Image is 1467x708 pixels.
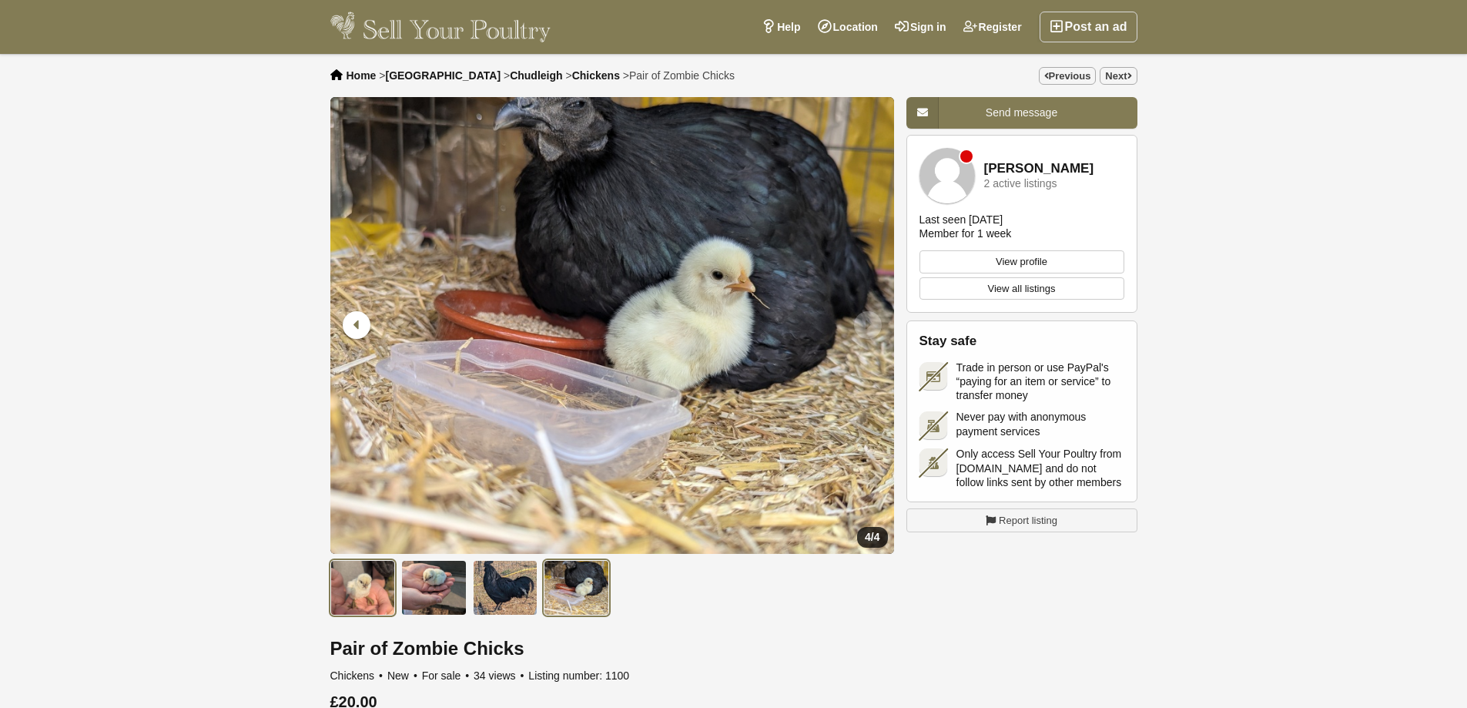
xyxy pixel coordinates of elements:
a: Register [955,12,1030,42]
div: / [857,527,887,548]
a: Chickens [572,69,620,82]
span: Trade in person or use PayPal's “paying for an item or service” to transfer money [956,361,1124,403]
a: View all listings [919,277,1124,300]
a: Post an ad [1040,12,1137,42]
img: Pair of Zombie Chicks - 4/4 [330,97,894,554]
span: Listing number: 1100 [528,669,629,682]
img: Sell Your Poultry [330,12,551,42]
li: > [623,69,735,82]
li: > [565,69,619,82]
h2: Stay safe [919,334,1124,349]
span: For sale [422,669,471,682]
span: Only access Sell Your Poultry from [DOMAIN_NAME] and do not follow links sent by other members [956,447,1124,489]
span: 4 [874,531,880,543]
a: Home [347,69,377,82]
img: Sarah [919,148,975,203]
div: 2 active listings [984,178,1057,190]
img: Pair of Zombie Chicks - 1 [330,560,396,616]
div: Next slide [846,305,886,345]
span: Never pay with anonymous payment services [956,410,1124,438]
a: [GEOGRAPHIC_DATA] [385,69,501,82]
span: Chickens [330,669,385,682]
span: Pair of Zombie Chicks [629,69,735,82]
a: Send message [906,97,1137,129]
img: Pair of Zombie Chicks - 4 [544,560,609,616]
span: Report listing [999,513,1057,528]
a: Chudleigh [510,69,562,82]
a: [PERSON_NAME] [984,162,1094,176]
li: > [504,69,563,82]
a: View profile [919,250,1124,273]
a: Next [1100,67,1137,85]
div: Member for 1 week [919,226,1012,240]
a: Report listing [906,508,1137,533]
span: 34 views [474,669,525,682]
li: > [379,69,501,82]
h1: Pair of Zombie Chicks [330,639,894,659]
div: Member is offline [960,150,973,163]
img: Pair of Zombie Chicks - 2 [401,560,467,616]
div: Last seen [DATE] [919,213,1003,226]
a: Location [809,12,886,42]
span: New [387,669,419,682]
span: 4 [865,531,871,543]
li: 4 / 4 [330,97,894,554]
span: Send message [986,106,1057,119]
a: Sign in [886,12,955,42]
img: Pair of Zombie Chicks - 3 [473,560,538,616]
a: Help [753,12,809,42]
div: Previous slide [338,305,378,345]
a: Previous [1039,67,1097,85]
